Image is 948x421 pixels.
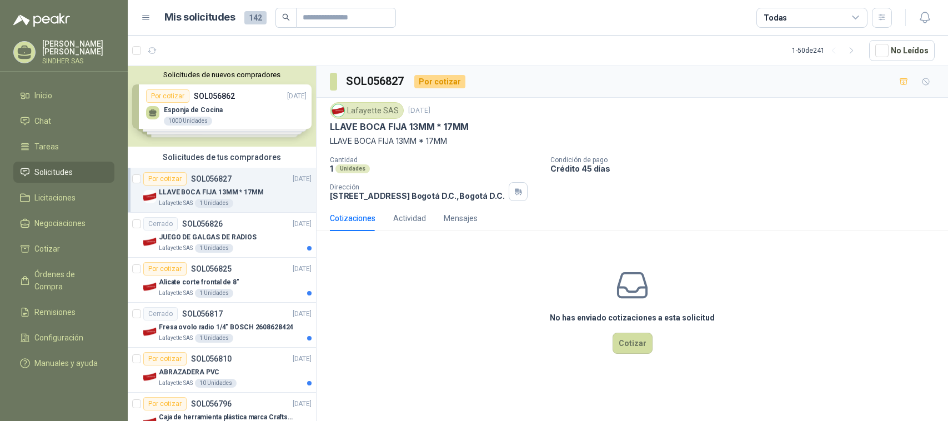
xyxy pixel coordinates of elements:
span: Configuración [34,332,83,344]
a: CerradoSOL056817[DATE] Company LogoFresa ovolo radio 1/4" BOSCH 2608628424Lafayette SAS1 Unidades [128,303,316,348]
p: SOL056796 [191,400,232,408]
a: Configuración [13,327,114,348]
span: 142 [244,11,267,24]
img: Company Logo [143,325,157,338]
img: Company Logo [143,190,157,203]
p: [DATE] [293,399,312,409]
p: SOL056810 [191,355,232,363]
p: [DATE] [408,106,430,116]
a: Inicio [13,85,114,106]
div: 1 Unidades [195,289,233,298]
p: ABRAZADERA PVC [159,367,219,378]
p: Lafayette SAS [159,379,193,388]
a: Cotizar [13,238,114,259]
p: Crédito 45 días [550,164,944,173]
p: SOL056825 [191,265,232,273]
p: [DATE] [293,309,312,319]
a: Por cotizarSOL056825[DATE] Company LogoAlicate corte frontal de 8"Lafayette SAS1 Unidades [128,258,316,303]
h3: SOL056827 [346,73,405,90]
div: Por cotizar [143,397,187,410]
span: Inicio [34,89,52,102]
span: Órdenes de Compra [34,268,104,293]
p: Alicate corte frontal de 8" [159,277,239,288]
div: Solicitudes de tus compradores [128,147,316,168]
h1: Mis solicitudes [164,9,235,26]
div: 10 Unidades [195,379,237,388]
p: 1 [330,164,333,173]
a: Remisiones [13,302,114,323]
span: Negociaciones [34,217,86,229]
p: SOL056817 [182,310,223,318]
img: Logo peakr [13,13,70,27]
button: Cotizar [613,333,653,354]
a: Órdenes de Compra [13,264,114,297]
p: JUEGO DE GALGAS DE RADIOS [159,232,257,243]
div: Lafayette SAS [330,102,404,119]
a: Por cotizarSOL056810[DATE] Company LogoABRAZADERA PVCLafayette SAS10 Unidades [128,348,316,393]
p: Lafayette SAS [159,289,193,298]
span: Manuales y ayuda [34,357,98,369]
p: SINDHER SAS [42,58,114,64]
div: Actividad [393,212,426,224]
button: No Leídos [869,40,935,61]
img: Company Logo [143,280,157,293]
span: Tareas [34,141,59,153]
div: 1 Unidades [195,334,233,343]
div: Por cotizar [143,352,187,365]
span: Chat [34,115,51,127]
p: [DATE] [293,264,312,274]
p: Lafayette SAS [159,244,193,253]
div: 1 Unidades [195,199,233,208]
button: Solicitudes de nuevos compradores [132,71,312,79]
div: Cerrado [143,217,178,230]
div: Por cotizar [143,172,187,186]
div: Por cotizar [143,262,187,275]
a: Por cotizarSOL056827[DATE] Company LogoLLAVE BOCA FIJA 13MM * 17MMLafayette SAS1 Unidades [128,168,316,213]
p: [DATE] [293,219,312,229]
div: 1 Unidades [195,244,233,253]
p: [STREET_ADDRESS] Bogotá D.C. , Bogotá D.C. [330,191,504,201]
div: Cerrado [143,307,178,320]
p: Lafayette SAS [159,199,193,208]
span: Licitaciones [34,192,76,204]
div: Unidades [335,164,370,173]
p: LLAVE BOCA FIJA 13MM * 17MM [330,135,935,147]
div: Mensajes [444,212,478,224]
a: Licitaciones [13,187,114,208]
p: Lafayette SAS [159,334,193,343]
img: Company Logo [143,235,157,248]
div: Solicitudes de nuevos compradoresPor cotizarSOL056862[DATE] Esponja de Cocina1000 UnidadesPor cot... [128,66,316,147]
span: search [282,13,290,21]
a: Manuales y ayuda [13,353,114,374]
p: Fresa ovolo radio 1/4" BOSCH 2608628424 [159,322,293,333]
img: Company Logo [143,370,157,383]
span: Solicitudes [34,166,73,178]
p: SOL056826 [182,220,223,228]
a: Solicitudes [13,162,114,183]
a: Tareas [13,136,114,157]
p: [DATE] [293,354,312,364]
a: Chat [13,111,114,132]
p: LLAVE BOCA FIJA 13MM * 17MM [159,187,264,198]
p: LLAVE BOCA FIJA 13MM * 17MM [330,121,469,133]
p: [DATE] [293,174,312,184]
p: Condición de pago [550,156,944,164]
p: Cantidad [330,156,541,164]
div: Todas [764,12,787,24]
span: Cotizar [34,243,60,255]
p: Dirección [330,183,504,191]
img: Company Logo [332,104,344,117]
a: Negociaciones [13,213,114,234]
p: SOL056827 [191,175,232,183]
div: 1 - 50 de 241 [792,42,860,59]
div: Por cotizar [414,75,465,88]
h3: No has enviado cotizaciones a esta solicitud [550,312,715,324]
span: Remisiones [34,306,76,318]
div: Cotizaciones [330,212,375,224]
p: [PERSON_NAME] [PERSON_NAME] [42,40,114,56]
a: CerradoSOL056826[DATE] Company LogoJUEGO DE GALGAS DE RADIOSLafayette SAS1 Unidades [128,213,316,258]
